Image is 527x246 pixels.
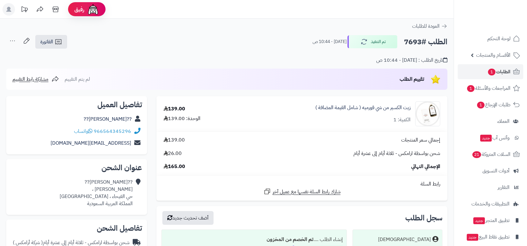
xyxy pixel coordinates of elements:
span: جديد [480,135,492,142]
span: العملاء [497,117,510,126]
span: طلبات الإرجاع [476,100,510,109]
a: مشاركة رابط التقييم [12,75,59,83]
span: جديد [473,217,485,224]
span: إجمالي سعر المنتجات [401,137,440,144]
h2: الطلب #7693 [404,36,447,48]
span: 21 [472,151,481,158]
span: العودة للطلبات [412,22,440,30]
h2: عنوان الشحن [11,164,142,171]
span: المراجعات والأسئلة [466,84,510,93]
span: تطبيق المتجر [473,216,510,225]
h2: تفاصيل الشحن [11,224,142,232]
span: شحن بواسطة ارامكس - ثلاثة أيام إلى عشرة أيام [353,150,440,157]
button: أضف تحديث جديد [162,211,214,225]
a: تطبيق المتجرجديد [458,213,523,228]
b: تم الخصم من المخزون [267,236,313,243]
span: وآتس آب [480,133,510,142]
button: تم التنفيذ [347,35,397,48]
a: العملاء [458,114,523,129]
a: زيت الكسير من شي قورميه ( شامل القيمة المضافة ) [315,104,411,111]
h3: سجل الطلب [405,214,442,222]
a: أدوات التسويق [458,163,523,178]
a: العودة للطلبات [412,22,447,30]
a: الفاتورة [35,35,67,49]
img: logo-2.png [485,17,521,31]
span: شارك رابط السلة نفسها مع عميل آخر [273,188,341,195]
span: التقارير [498,183,510,192]
span: 1 [467,85,475,92]
img: 1667489028-C7628D2A-21CB-4ECE-ABDA-869F195B5451-90x90.JPEG [416,101,440,126]
a: شارك رابط السلة نفسها مع عميل آخر [263,188,341,195]
span: الإجمالي النهائي [411,163,440,170]
span: الفاتورة [40,38,53,46]
span: رفيق [74,6,84,13]
a: 966564345296 [94,128,131,135]
a: الطلبات1 [458,64,523,79]
span: 1 [477,102,485,109]
a: ??[PERSON_NAME]?? [84,115,132,123]
a: تحديثات المنصة [17,3,32,17]
div: 139.00 [164,105,185,113]
div: [DEMOGRAPHIC_DATA] [378,236,431,243]
span: الطلبات [487,67,510,76]
img: ai-face.png [87,3,99,16]
span: أدوات التسويق [482,166,510,175]
a: السلات المتروكة21 [458,147,523,162]
div: رابط السلة [159,181,445,188]
a: تطبيق نقاط البيعجديد [458,229,523,244]
div: إنشاء الطلب .... [165,234,343,246]
span: لم يتم التقييم [65,75,90,83]
span: 165.00 [164,163,185,170]
div: ??[PERSON_NAME]?? [PERSON_NAME] ، حي الفيحاء ، [GEOGRAPHIC_DATA] المملكة العربية السعودية [60,179,133,207]
span: مشاركة رابط التقييم [12,75,48,83]
a: المراجعات والأسئلة1 [458,81,523,96]
span: لوحة التحكم [487,34,510,43]
a: لوحة التحكم [458,31,523,46]
div: الوحدة: 139.00 [164,115,200,122]
h2: تفاصيل العميل [11,101,142,109]
div: تاريخ الطلب : [DATE] - 10:44 ص [376,57,447,64]
span: جديد [467,234,478,241]
small: [DATE] - 10:44 ص [313,39,347,45]
a: وآتس آبجديد [458,130,523,145]
span: تقييم الطلب [400,75,424,83]
span: 26.00 [164,150,182,157]
span: تطبيق نقاط البيع [466,233,510,241]
a: التطبيقات والخدمات [458,196,523,211]
a: التقارير [458,180,523,195]
span: التطبيقات والخدمات [471,200,510,208]
a: [EMAIL_ADDRESS][DOMAIN_NAME] [51,139,131,147]
div: الكمية: 1 [393,116,411,123]
span: 1 [488,69,495,75]
a: طلبات الإرجاع1 [458,97,523,112]
span: 139.00 [164,137,185,144]
span: الأقسام والمنتجات [476,51,510,60]
span: السلات المتروكة [472,150,510,159]
a: واتساب [74,128,92,135]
